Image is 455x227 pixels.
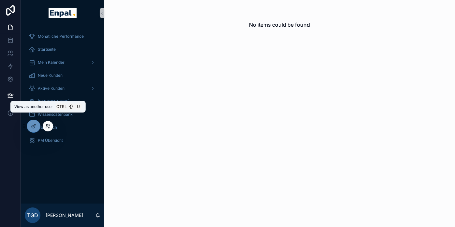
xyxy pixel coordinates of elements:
[38,112,73,117] span: Wissensdatenbank
[38,99,69,104] span: [PERSON_NAME]
[21,26,104,155] div: scrollable content
[38,34,84,39] span: Monatliche Performance
[38,60,65,65] span: Mein Kalender
[38,73,63,78] span: Neue Kunden
[25,57,100,68] a: Mein Kalender
[38,86,65,91] span: Aktive Kunden
[27,211,38,219] span: TgD
[14,104,53,109] span: View as another user
[25,96,100,107] a: [PERSON_NAME]
[25,83,100,94] a: Aktive Kunden
[25,122,100,133] a: Über mich
[38,47,56,52] span: Startseite
[46,212,83,219] p: [PERSON_NAME]
[49,8,76,18] img: App logo
[249,21,310,29] h2: No items could be found
[25,135,100,146] a: PM Übersicht
[25,70,100,81] a: Neue Kunden
[38,138,63,143] span: PM Übersicht
[76,104,81,109] span: U
[25,31,100,42] a: Monatliche Performance
[25,44,100,55] a: Startseite
[56,103,67,110] span: Ctrl
[25,109,100,120] a: Wissensdatenbank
